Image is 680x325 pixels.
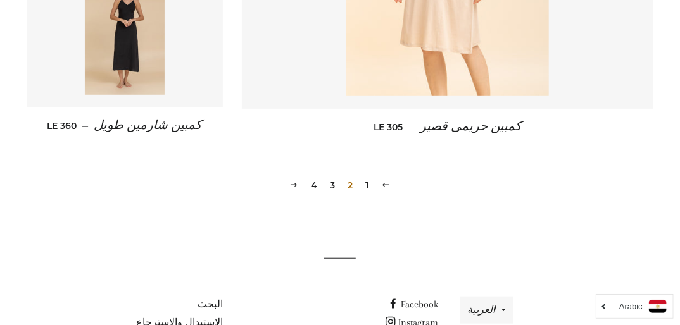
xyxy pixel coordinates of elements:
[460,297,513,324] button: العربية
[325,176,341,195] a: 3
[408,121,415,133] span: —
[242,109,653,145] a: كمبين حريمى قصير — LE 305
[343,176,358,195] span: 2
[27,107,223,144] a: كمبين شارمين طويل — LE 360
[388,298,438,310] a: Facebook
[374,121,403,133] span: LE 305
[306,176,323,195] a: 4
[361,176,374,195] a: 1
[198,298,223,310] a: البحث
[420,120,522,133] span: كمبين حريمى قصير
[82,120,89,132] span: —
[47,120,77,132] span: LE 360
[619,302,643,310] i: Arabic
[94,118,202,132] span: كمبين شارمين طويل
[603,300,667,313] a: Arabic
